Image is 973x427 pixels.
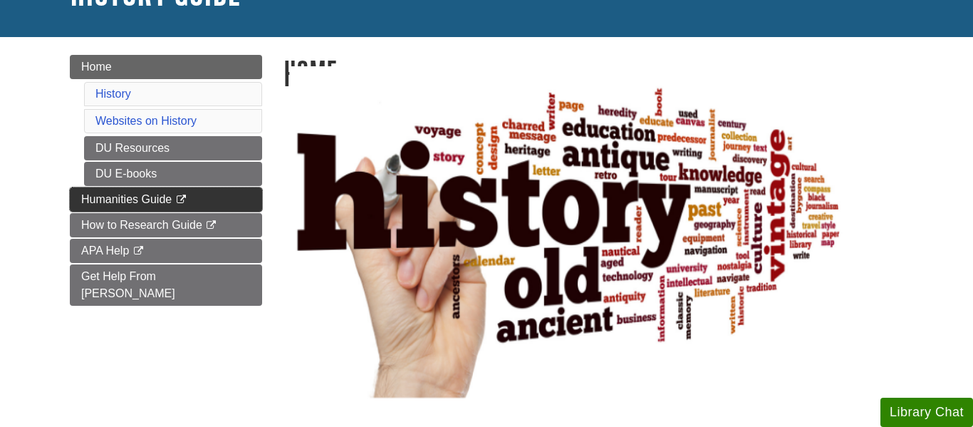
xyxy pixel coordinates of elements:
[81,193,172,205] span: Humanities Guide
[132,247,145,256] i: This link opens in a new window
[70,55,262,306] div: Guide Page Menu
[70,213,262,237] a: How to Research Guide
[70,187,262,212] a: Humanities Guide
[81,245,129,257] span: APA Help
[283,55,903,91] h1: Home
[70,239,262,263] a: APA Help
[84,162,262,186] a: DU E-books
[95,115,197,127] a: Websites on History
[81,61,112,73] span: Home
[70,55,262,79] a: Home
[175,195,187,205] i: This link opens in a new window
[880,398,973,427] button: Library Chat
[81,270,175,299] span: Get Help From [PERSON_NAME]
[205,221,217,230] i: This link opens in a new window
[84,136,262,160] a: DU Resources
[70,264,262,306] a: Get Help From [PERSON_NAME]
[95,88,131,100] a: History
[81,219,202,231] span: How to Research Guide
